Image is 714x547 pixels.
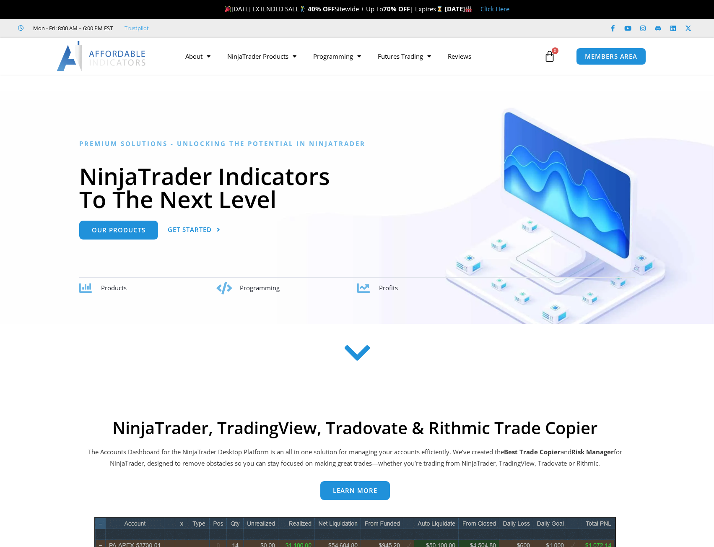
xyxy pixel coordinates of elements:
[168,227,212,233] span: Get Started
[125,23,149,33] a: Trustpilot
[305,47,369,66] a: Programming
[177,47,219,66] a: About
[379,284,398,292] span: Profits
[439,47,480,66] a: Reviews
[177,47,542,66] nav: Menu
[57,41,147,71] img: LogoAI | Affordable Indicators – NinjaTrader
[504,448,561,456] b: Best Trade Copier
[585,53,637,60] span: MEMBERS AREA
[383,5,410,13] strong: 70% OFF
[576,48,646,65] a: MEMBERS AREA
[308,5,335,13] strong: 40% OFF
[436,6,443,12] img: ⌛
[79,164,635,211] h1: NinjaTrader Indicators To The Next Level
[225,6,231,12] img: 🎉
[101,284,127,292] span: Products
[31,23,113,33] span: Mon - Fri: 8:00 AM – 6:00 PM EST
[480,5,509,13] a: Click Here
[79,221,158,240] a: Our Products
[299,6,306,12] img: 🏌️‍♂️
[223,5,445,13] span: [DATE] EXTENDED SALE Sitewide + Up To | Expires
[445,5,472,13] strong: [DATE]
[320,481,390,500] a: Learn more
[87,446,623,470] p: The Accounts Dashboard for the NinjaTrader Desktop Platform is an all in one solution for managin...
[571,448,614,456] strong: Risk Manager
[92,227,145,233] span: Our Products
[333,487,377,494] span: Learn more
[369,47,439,66] a: Futures Trading
[552,47,558,54] span: 0
[87,418,623,438] h2: NinjaTrader, TradingView, Tradovate & Rithmic Trade Copier
[531,44,568,68] a: 0
[240,284,280,292] span: Programming
[219,47,305,66] a: NinjaTrader Products
[79,140,635,148] h6: Premium Solutions - Unlocking the Potential in NinjaTrader
[465,6,472,12] img: 🏭
[168,221,221,240] a: Get Started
